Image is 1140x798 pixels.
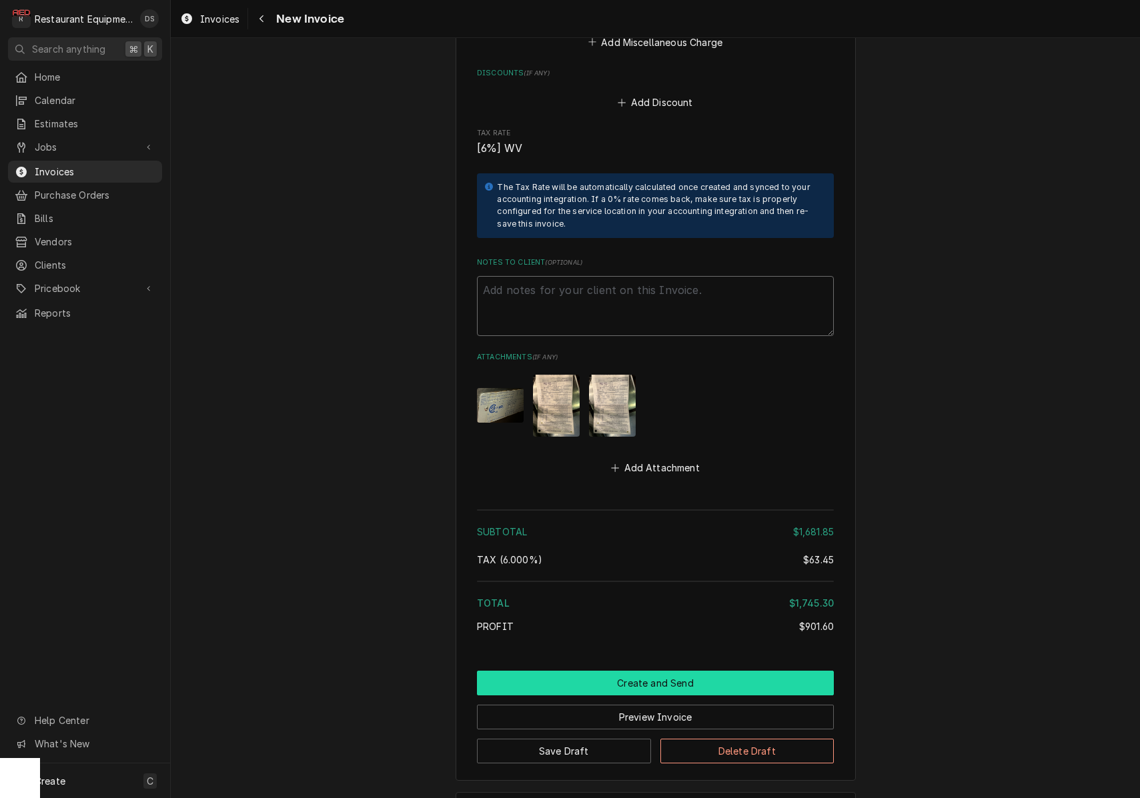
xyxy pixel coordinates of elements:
span: Tax Rate [477,128,834,139]
div: DS [140,9,159,28]
span: Profit [477,621,514,632]
span: Bills [35,211,155,225]
a: Clients [8,254,162,276]
div: $1,745.30 [789,596,834,610]
img: RqUrRp9dTlqQ1GB9VjhM [533,375,580,437]
a: Invoices [8,161,162,183]
label: Attachments [477,352,834,363]
div: Notes to Client [477,257,834,335]
div: R [12,9,31,28]
span: Invoices [200,12,239,26]
div: Total [477,596,834,610]
span: Create [35,775,65,787]
span: Tax Rate [477,141,834,157]
div: Button Group Row [477,695,834,729]
span: Reports [35,306,155,320]
div: $63.45 [803,553,834,567]
span: Jobs [35,140,135,154]
div: The Tax Rate will be automatically calculated once created and synced to your accounting integrat... [497,181,820,231]
span: Home [35,70,155,84]
div: Restaurant Equipment Diagnostics's Avatar [12,9,31,28]
span: ⌘ [129,42,138,56]
button: Preview Invoice [477,705,834,729]
label: Notes to Client [477,257,834,268]
a: Go to Help Center [8,709,162,731]
button: Search anything⌘K [8,37,162,61]
a: Estimates [8,113,162,135]
div: Restaurant Equipment Diagnostics [35,12,133,26]
label: Discounts [477,68,834,79]
span: Invoices [35,165,155,179]
span: Pricebook [35,281,135,295]
span: Estimates [35,117,155,131]
div: Button Group Row [477,729,834,763]
div: Button Group Row [477,671,834,695]
a: Go to What's New [8,733,162,755]
span: ( optional ) [545,259,582,266]
div: Tax [477,553,834,567]
div: Tax Rate [477,128,834,157]
a: Bills [8,207,162,229]
img: u8KHWyuzRSew3mlN9R4a [589,375,636,437]
div: Subtotal [477,525,834,539]
div: Discounts [477,68,834,112]
span: Subtotal [477,526,527,537]
span: ( if any ) [524,69,549,77]
a: Home [8,66,162,88]
button: Navigate back [251,8,272,29]
a: Go to Jobs [8,136,162,158]
span: $901.60 [799,621,834,632]
span: Search anything [32,42,105,56]
span: Help Center [35,713,154,727]
button: Delete Draft [660,739,834,763]
span: New Invoice [272,10,344,28]
span: Total [477,597,510,609]
span: Purchase Orders [35,188,155,202]
button: Add Attachment [609,458,702,477]
span: What's New [35,737,154,751]
span: [6%] West Virginia State [477,554,542,565]
a: Vendors [8,231,162,253]
span: ( if any ) [532,353,558,361]
a: Reports [8,302,162,324]
button: Save Draft [477,739,651,763]
button: Add Discount [616,93,695,112]
div: $1,681.85 [793,525,834,539]
div: Amount Summary [477,505,834,643]
span: Calendar [35,93,155,107]
a: Purchase Orders [8,184,162,206]
button: Create and Send [477,671,834,695]
div: Derek Stewart's Avatar [140,9,159,28]
div: Attachments [477,352,834,477]
span: C [147,774,153,788]
a: Calendar [8,89,162,111]
span: K [147,42,153,56]
span: [6%] WV [477,142,522,155]
div: Button Group [477,671,834,763]
img: suYhh33aRiCg0DWu3z5Q [477,388,524,423]
div: Profit [477,619,834,633]
span: Vendors [35,235,155,249]
button: Add Miscellaneous Charge [586,33,724,51]
a: Go to Pricebook [8,277,162,299]
a: Invoices [175,8,245,30]
span: Clients [35,258,155,272]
